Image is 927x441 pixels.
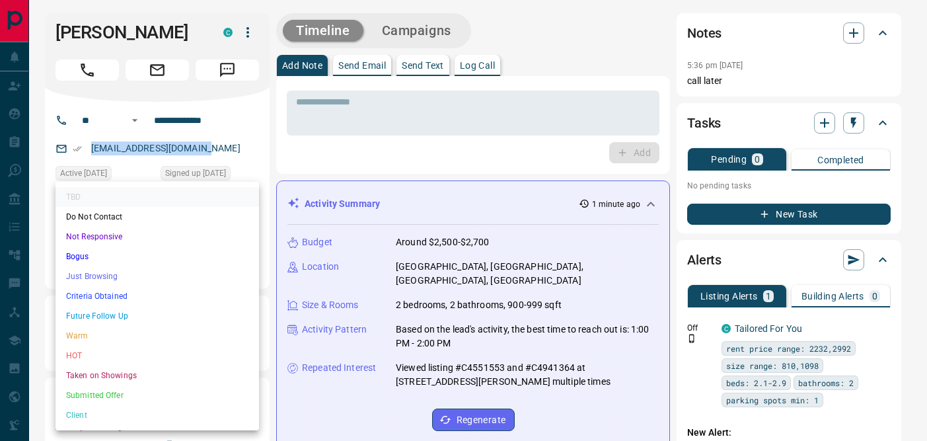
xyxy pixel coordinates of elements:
li: Just Browsing [56,266,259,286]
li: Bogus [56,247,259,266]
li: Not Responsive [56,227,259,247]
li: Do Not Contact [56,207,259,227]
li: Client [56,405,259,425]
li: Taken on Showings [56,366,259,385]
li: Warm [56,326,259,346]
li: Criteria Obtained [56,286,259,306]
li: Future Follow Up [56,306,259,326]
li: HOT [56,346,259,366]
li: Submitted Offer [56,385,259,405]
